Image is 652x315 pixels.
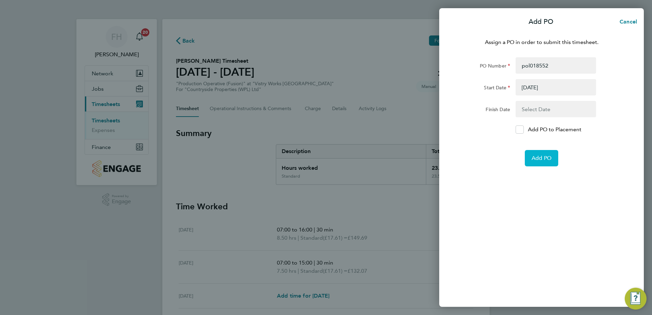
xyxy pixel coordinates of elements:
label: Start Date [484,85,510,93]
span: Cancel [618,18,637,25]
input: Enter PO Number [516,57,596,74]
label: Finish Date [486,106,510,115]
button: Engage Resource Center [625,288,647,310]
p: Add PO to Placement [528,125,581,134]
p: Assign a PO in order to submit this timesheet. [458,38,625,46]
span: Add PO [532,155,551,162]
button: Add PO [525,150,558,166]
p: Add PO [529,17,553,27]
button: Cancel [609,15,644,29]
label: PO Number [480,63,510,71]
